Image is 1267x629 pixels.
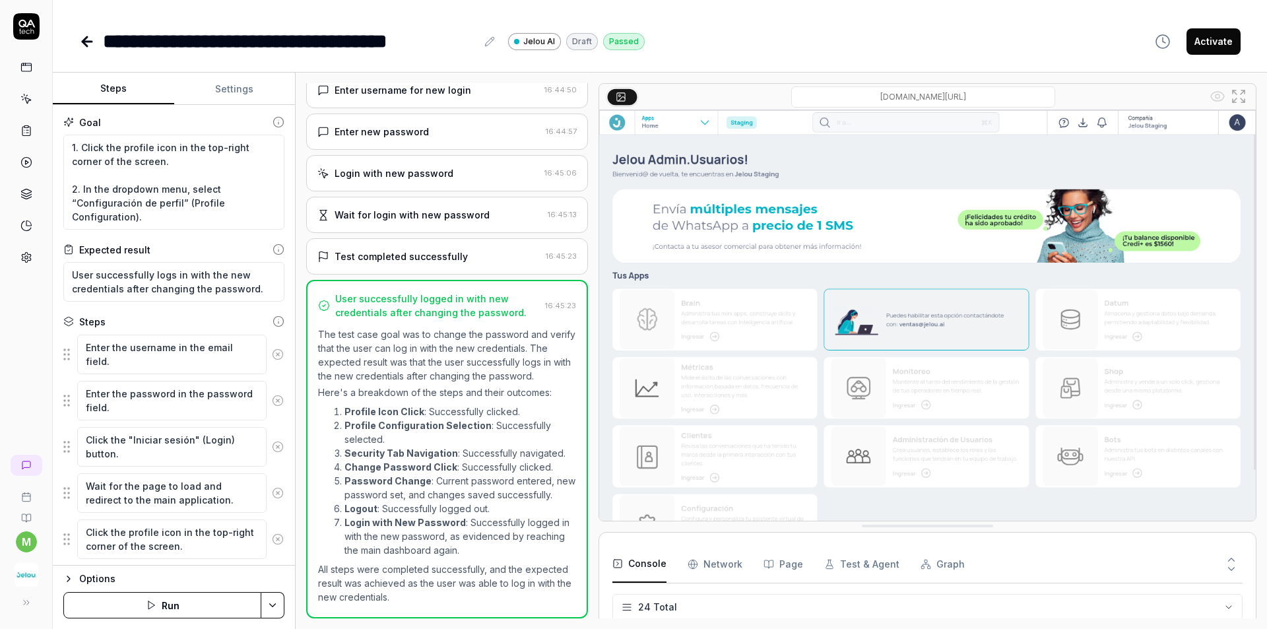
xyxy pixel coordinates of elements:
time: 16:45:23 [545,301,576,310]
div: Options [79,571,284,587]
strong: Login with New Password [344,517,466,528]
button: Settings [174,73,296,105]
li: : Successfully clicked. [344,460,576,474]
p: The test case goal was to change the password and verify that the user can log in with the new cr... [318,327,576,383]
strong: Profile Configuration Selection [344,420,492,431]
button: Network [688,546,742,583]
li: : Successfully selected. [344,418,576,446]
button: Options [63,571,284,587]
button: m [16,531,37,552]
li: : Current password entered, new password set, and changes saved successfully. [344,474,576,502]
div: Wait for login with new password [335,208,490,222]
button: Open in full screen [1228,86,1249,107]
button: Console [612,546,666,583]
div: User successfully logged in with new credentials after changing the password. [335,292,540,319]
a: Documentation [5,502,47,523]
a: Book a call with us [5,481,47,502]
button: Remove step [267,434,289,460]
strong: Password Change [344,475,432,486]
time: 16:44:57 [546,127,577,136]
div: Suggestions [63,334,284,375]
p: Here's a breakdown of the steps and their outcomes: [318,385,576,399]
time: 16:45:23 [546,251,577,261]
strong: Change Password Click [344,461,457,473]
button: Page [763,546,803,583]
strong: Logout [344,503,377,514]
div: Suggestions [63,426,284,467]
div: Goal [79,116,101,129]
div: Enter username for new login [335,83,471,97]
button: Show all interative elements [1207,86,1228,107]
time: 16:45:06 [544,168,577,178]
div: Suggestions [63,473,284,513]
img: Screenshot [599,110,1256,521]
time: 16:44:50 [544,85,577,94]
div: Steps [79,315,106,329]
div: Suggestions [63,380,284,421]
div: Login with new password [335,166,453,180]
div: Suggestions [63,519,284,560]
p: All steps were completed successfully, and the expected result was achieved as the user was able ... [318,562,576,604]
a: Jelou AI [508,32,561,50]
button: Jelou AI Logo [5,552,47,589]
li: : Successfully navigated. [344,446,576,460]
time: 16:45:13 [548,210,577,219]
li: : Successfully logged out. [344,502,576,515]
strong: Profile Icon Click [344,406,424,417]
button: Graph [921,546,965,583]
span: Jelou AI [523,36,555,48]
button: Activate [1186,28,1241,55]
div: Enter new password [335,125,429,139]
li: : Successfully logged in with the new password, as evidenced by reaching the main dashboard again. [344,515,576,557]
button: Steps [53,73,174,105]
div: Suggestions [63,565,284,620]
li: : Successfully clicked. [344,405,576,418]
img: Jelou AI Logo [15,563,38,587]
button: Test & Agent [824,546,899,583]
div: Test completed successfully [335,249,468,263]
button: Remove step [267,387,289,414]
div: Draft [566,33,598,50]
button: Remove step [267,526,289,552]
button: Remove step [267,480,289,506]
div: Expected result [79,243,150,257]
button: Run [63,592,261,618]
a: New conversation [11,455,42,476]
button: Remove step [267,341,289,368]
button: View version history [1147,28,1179,55]
div: Passed [603,33,645,50]
strong: Security Tab Navigation [344,447,458,459]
